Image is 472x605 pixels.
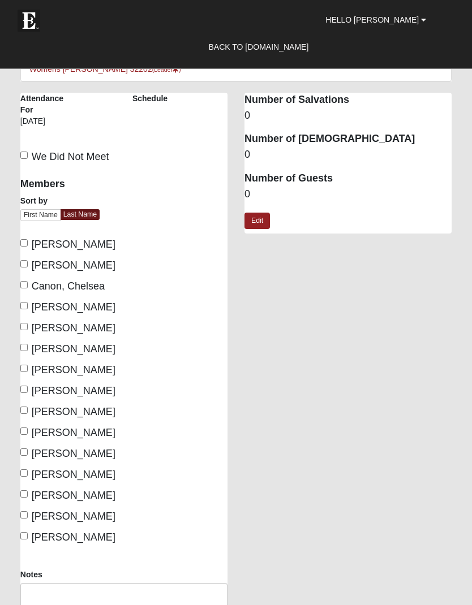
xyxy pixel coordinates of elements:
[325,15,419,24] span: Hello [PERSON_NAME]
[20,449,28,456] input: [PERSON_NAME]
[32,302,115,313] span: [PERSON_NAME]
[20,93,59,116] label: Attendance For
[152,67,181,74] small: (Leader )
[244,109,452,124] dd: 0
[20,152,28,159] input: We Did Not Meet
[20,407,28,414] input: [PERSON_NAME]
[32,365,115,376] span: [PERSON_NAME]
[32,427,115,439] span: [PERSON_NAME]
[32,152,109,163] span: We Did Not Meet
[32,281,105,292] span: Canon, Chelsea
[20,261,28,268] input: [PERSON_NAME]
[244,172,452,187] dt: Number of Guests
[32,260,115,271] span: [PERSON_NAME]
[32,323,115,334] span: [PERSON_NAME]
[20,470,28,477] input: [PERSON_NAME]
[244,213,270,230] a: Edit
[244,148,452,163] dd: 0
[32,532,115,543] span: [PERSON_NAME]
[20,491,28,498] input: [PERSON_NAME]
[20,210,61,222] a: First Name
[32,490,115,502] span: [PERSON_NAME]
[20,533,28,540] input: [PERSON_NAME]
[29,65,181,74] a: Womens [PERSON_NAME] 32202(Leader)
[18,10,40,32] img: Eleven22 logo
[20,569,42,581] label: Notes
[32,239,115,250] span: [PERSON_NAME]
[32,448,115,460] span: [PERSON_NAME]
[20,302,28,310] input: [PERSON_NAME]
[20,196,48,207] label: Sort by
[20,428,28,435] input: [PERSON_NAME]
[20,512,28,519] input: [PERSON_NAME]
[200,33,317,61] a: Back to [DOMAIN_NAME]
[61,210,100,221] a: Last Name
[20,323,28,331] input: [PERSON_NAME]
[244,93,452,108] dt: Number of Salvations
[32,386,115,397] span: [PERSON_NAME]
[317,6,435,34] a: Hello [PERSON_NAME]
[32,407,115,418] span: [PERSON_NAME]
[32,469,115,481] span: [PERSON_NAME]
[20,179,228,191] h4: Members
[20,386,28,394] input: [PERSON_NAME]
[20,240,28,247] input: [PERSON_NAME]
[20,116,59,135] div: [DATE]
[244,188,452,202] dd: 0
[20,344,28,352] input: [PERSON_NAME]
[20,365,28,373] input: [PERSON_NAME]
[32,511,115,522] span: [PERSON_NAME]
[20,282,28,289] input: Canon, Chelsea
[244,132,452,147] dt: Number of [DEMOGRAPHIC_DATA]
[132,93,168,105] label: Schedule
[32,344,115,355] span: [PERSON_NAME]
